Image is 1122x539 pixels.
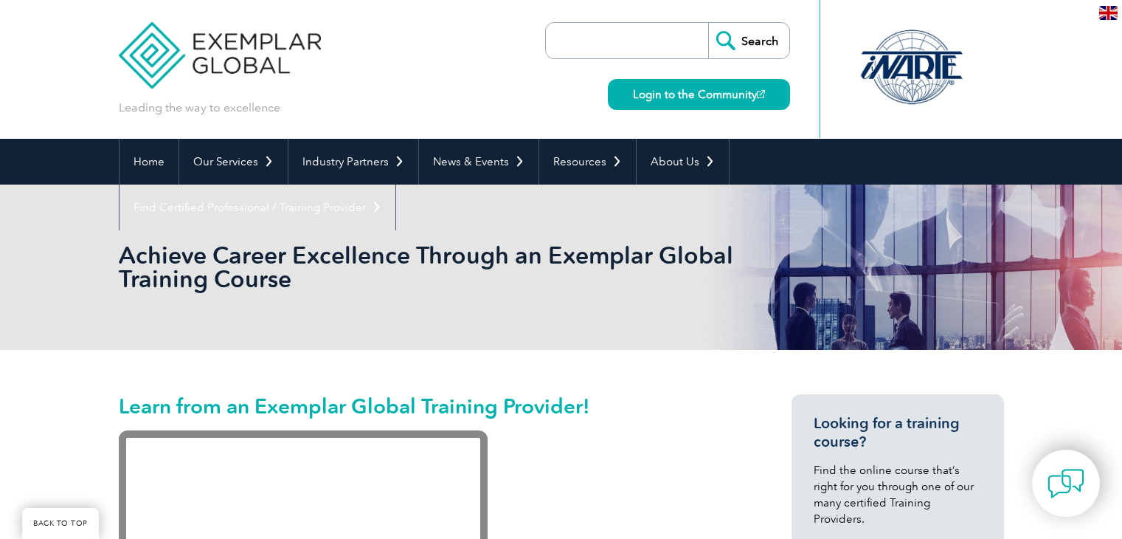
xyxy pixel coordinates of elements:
[637,139,729,185] a: About Us
[120,139,179,185] a: Home
[120,185,395,230] a: Find Certified Professional / Training Provider
[179,139,288,185] a: Our Services
[539,139,636,185] a: Resources
[419,139,539,185] a: News & Events
[288,139,418,185] a: Industry Partners
[119,100,280,116] p: Leading the way to excellence
[757,90,765,98] img: open_square.png
[119,394,738,418] h2: Learn from an Exemplar Global Training Provider!
[1099,6,1118,20] img: en
[119,244,738,291] h2: Achieve Career Excellence Through an Exemplar Global Training Course
[814,462,982,527] p: Find the online course that’s right for you through one of our many certified Training Providers.
[22,508,99,539] a: BACK TO TOP
[608,79,790,110] a: Login to the Community
[708,23,789,58] input: Search
[1047,465,1084,502] img: contact-chat.png
[814,414,982,451] h3: Looking for a training course?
